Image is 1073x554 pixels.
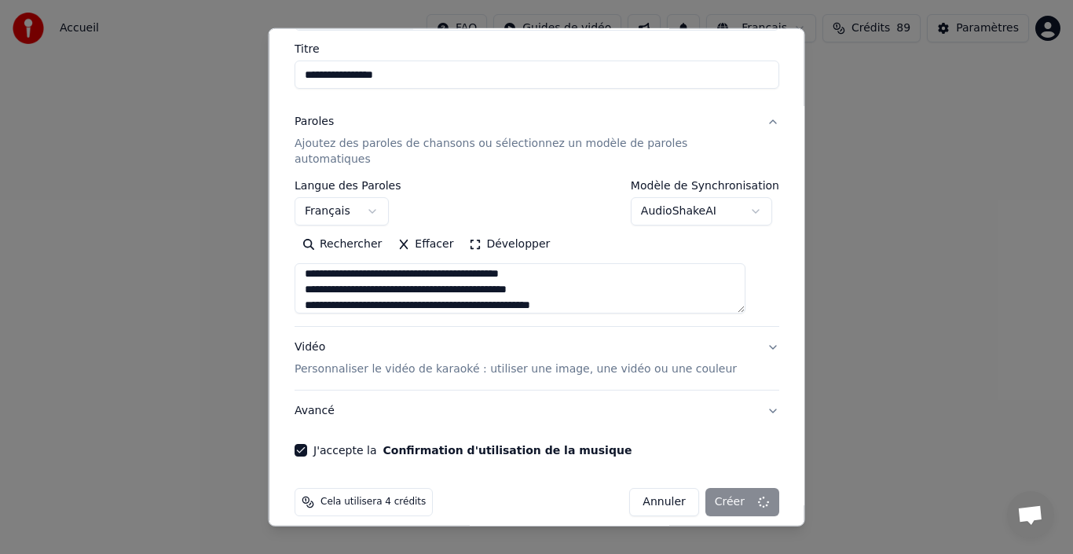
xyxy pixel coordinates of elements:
button: Avancé [295,391,779,431]
div: Vidéo [295,339,737,377]
button: J'accepte la [383,445,632,456]
p: Ajoutez des paroles de chansons ou sélectionnez un modèle de paroles automatiques [295,136,754,167]
label: Langue des Paroles [295,180,401,191]
button: Rechercher [295,232,390,257]
button: ParolesAjoutez des paroles de chansons ou sélectionnez un modèle de paroles automatiques [295,101,779,180]
button: Effacer [390,232,461,257]
div: ParolesAjoutez des paroles de chansons ou sélectionnez un modèle de paroles automatiques [295,180,779,326]
div: Paroles [295,114,334,130]
button: VidéoPersonnaliser le vidéo de karaoké : utiliser une image, une vidéo ou une couleur [295,327,779,390]
label: J'accepte la [313,445,632,456]
label: Titre [295,43,779,54]
span: Cela utilisera 4 crédits [320,496,426,508]
button: Développer [461,232,558,257]
label: Modèle de Synchronisation [630,180,778,191]
button: Annuler [629,488,698,516]
p: Personnaliser le vidéo de karaoké : utiliser une image, une vidéo ou une couleur [295,361,737,377]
